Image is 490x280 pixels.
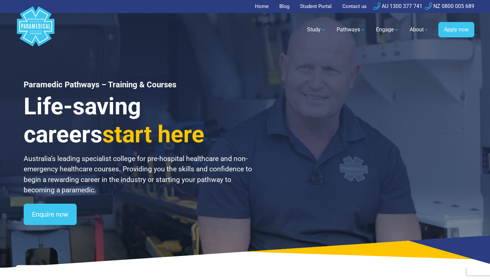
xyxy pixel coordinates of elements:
[303,20,330,39] a: Study
[438,22,474,37] a: Apply now
[102,121,204,148] span: start here
[425,3,474,9] a: NZ 0800 005 689
[16,13,56,47] a: Australian Paramedical College
[372,20,403,39] a: Engage
[406,20,433,39] a: About
[24,204,77,225] a: Enquire now
[24,92,253,148] h3: Life-saving careers
[373,3,422,9] a: AU 1300 377 741
[24,80,253,90] h1: Paramedic Pathways – Training & Courses
[24,154,253,196] p: Australia’s leading specialist college for pre-hospital healthcare and non-emergency healthcare c...
[333,20,369,39] a: Pathways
